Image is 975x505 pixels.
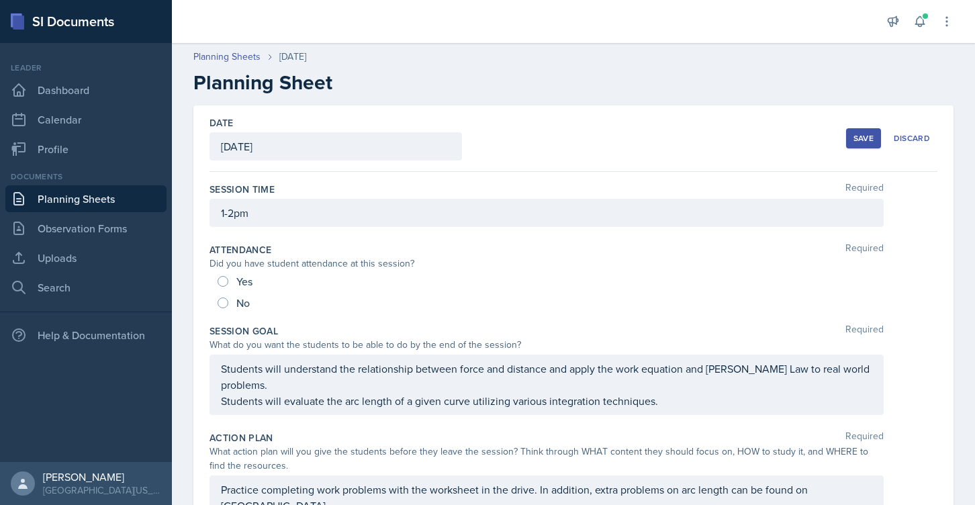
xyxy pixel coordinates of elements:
[5,62,167,74] div: Leader
[5,171,167,183] div: Documents
[236,275,252,288] span: Yes
[210,324,278,338] label: Session Goal
[43,470,161,484] div: [PERSON_NAME]
[894,133,930,144] div: Discard
[886,128,937,148] button: Discard
[5,77,167,103] a: Dashboard
[210,257,884,271] div: Did you have student attendance at this session?
[853,133,874,144] div: Save
[210,243,272,257] label: Attendance
[845,324,884,338] span: Required
[210,445,884,473] div: What action plan will you give the students before they leave the session? Think through WHAT con...
[210,116,233,130] label: Date
[5,274,167,301] a: Search
[210,338,884,352] div: What do you want the students to be able to do by the end of the session?
[5,185,167,212] a: Planning Sheets
[845,183,884,196] span: Required
[221,393,872,409] p: Students will evaluate the arc length of a given curve utilizing various integration techniques.
[279,50,306,64] div: [DATE]
[5,136,167,163] a: Profile
[845,431,884,445] span: Required
[221,205,872,221] p: 1-2pm
[221,361,872,393] p: Students will understand the relationship between force and distance and apply the work equation ...
[236,296,250,310] span: No
[5,215,167,242] a: Observation Forms
[845,243,884,257] span: Required
[43,484,161,497] div: [GEOGRAPHIC_DATA][US_STATE] in [GEOGRAPHIC_DATA]
[210,431,273,445] label: Action Plan
[846,128,881,148] button: Save
[193,50,261,64] a: Planning Sheets
[5,322,167,349] div: Help & Documentation
[210,183,275,196] label: Session Time
[5,106,167,133] a: Calendar
[5,244,167,271] a: Uploads
[193,71,954,95] h2: Planning Sheet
